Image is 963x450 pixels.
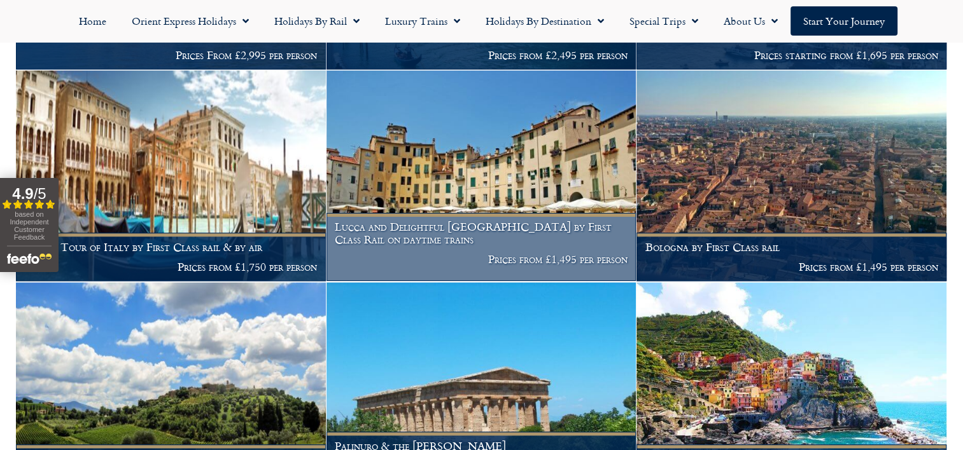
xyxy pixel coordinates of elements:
a: Lucca and Delightful [GEOGRAPHIC_DATA] by First Class Rail on daytime trains Prices from £1,495 p... [327,71,637,282]
p: Prices from £1,495 per person [335,253,628,266]
p: Prices From £2,995 per person [25,49,318,62]
a: Grand Tour of Italy by First Class rail & by air Prices from £1,750 per person [16,71,327,282]
nav: Menu [6,6,957,36]
a: Luxury Trains [372,6,473,36]
a: Start your Journey [791,6,897,36]
p: Prices from £2,495 per person [335,49,628,62]
a: Holidays by Rail [262,6,372,36]
h1: Bologna by First Class rail [645,241,938,254]
p: Prices starting from £1,695 per person [645,49,938,62]
img: Thinking of a rail holiday to Venice [16,71,326,281]
a: Orient Express Holidays [119,6,262,36]
h1: Lucca and Delightful [GEOGRAPHIC_DATA] by First Class Rail on daytime trains [335,221,628,245]
a: Holidays by Destination [473,6,617,36]
a: Bologna by First Class rail Prices from £1,495 per person [636,71,947,282]
h1: Grand Tour of Italy by First Class rail & by air [25,241,318,254]
a: Special Trips [617,6,711,36]
p: Prices from £1,495 per person [645,261,938,273]
p: Prices from £1,750 per person [25,261,318,273]
a: Home [66,6,119,36]
a: About Us [711,6,791,36]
